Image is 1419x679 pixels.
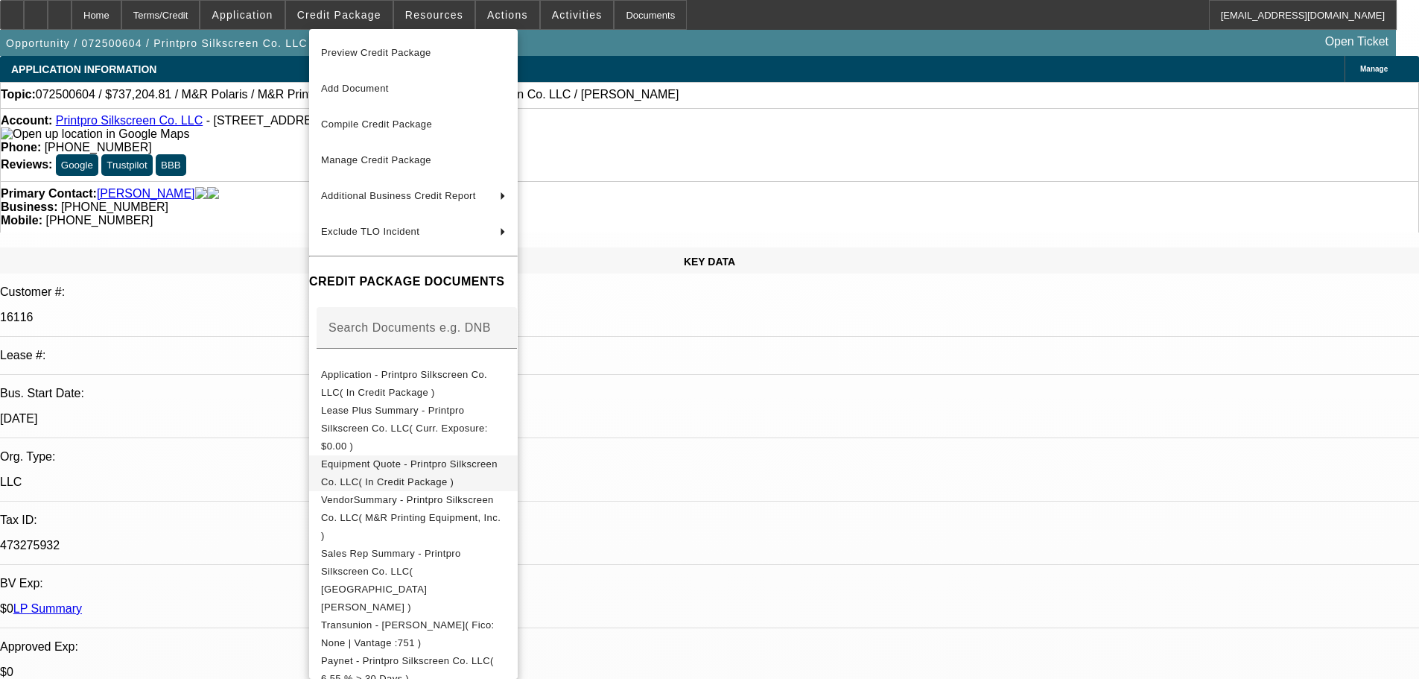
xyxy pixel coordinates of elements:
span: Transunion - [PERSON_NAME]( Fico: None | Vantage :751 ) [321,619,495,648]
span: Application - Printpro Silkscreen Co. LLC( In Credit Package ) [321,369,487,398]
span: Preview Credit Package [321,47,431,58]
button: Lease Plus Summary - Printpro Silkscreen Co. LLC( Curr. Exposure: $0.00 ) [309,402,518,455]
button: Sales Rep Summary - Printpro Silkscreen Co. LLC( Mansfield, Jeff ) [309,545,518,616]
button: Transunion - Coughlin, Derek( Fico: None | Vantage :751 ) [309,616,518,652]
span: Add Document [321,83,389,94]
h4: CREDIT PACKAGE DOCUMENTS [309,273,518,291]
mat-label: Search Documents e.g. DNB [328,321,491,334]
span: Equipment Quote - Printpro Silkscreen Co. LLC( In Credit Package ) [321,458,498,487]
button: VendorSummary - Printpro Silkscreen Co. LLC( M&R Printing Equipment, Inc. ) [309,491,518,545]
span: Compile Credit Package [321,119,432,130]
button: Application - Printpro Silkscreen Co. LLC( In Credit Package ) [309,366,518,402]
span: Sales Rep Summary - Printpro Silkscreen Co. LLC( [GEOGRAPHIC_DATA][PERSON_NAME] ) [321,548,461,613]
span: Additional Business Credit Report [321,190,476,201]
span: Exclude TLO Incident [321,226,419,237]
button: Equipment Quote - Printpro Silkscreen Co. LLC( In Credit Package ) [309,455,518,491]
span: Manage Credit Package [321,154,431,165]
span: VendorSummary - Printpro Silkscreen Co. LLC( M&R Printing Equipment, Inc. ) [321,494,501,541]
span: Lease Plus Summary - Printpro Silkscreen Co. LLC( Curr. Exposure: $0.00 ) [321,405,488,452]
